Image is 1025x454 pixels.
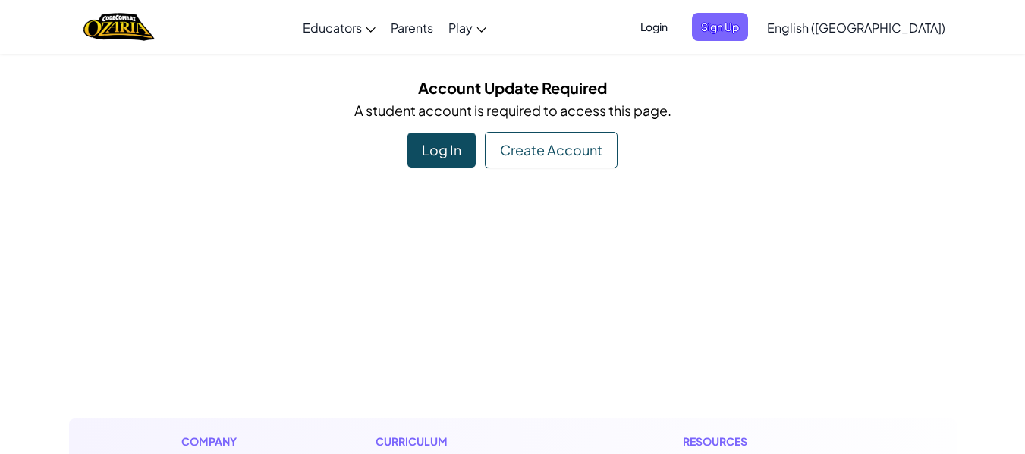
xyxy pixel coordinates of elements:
a: English ([GEOGRAPHIC_DATA]) [759,7,953,48]
a: Parents [383,7,441,48]
button: Login [631,13,677,41]
button: Sign Up [692,13,748,41]
div: Log In [407,133,476,168]
h1: Curriculum [376,434,559,449]
span: English ([GEOGRAPHIC_DATA]) [767,20,945,36]
a: Ozaria by CodeCombat logo [83,11,154,42]
img: Home [83,11,154,42]
span: Play [448,20,473,36]
h1: Company [181,434,252,449]
h5: Account Update Required [80,76,945,99]
h1: Resources [683,434,844,449]
span: Educators [303,20,362,36]
a: Educators [295,7,383,48]
a: Play [441,7,494,48]
div: Create Account [485,132,618,168]
p: A student account is required to access this page. [80,99,945,121]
